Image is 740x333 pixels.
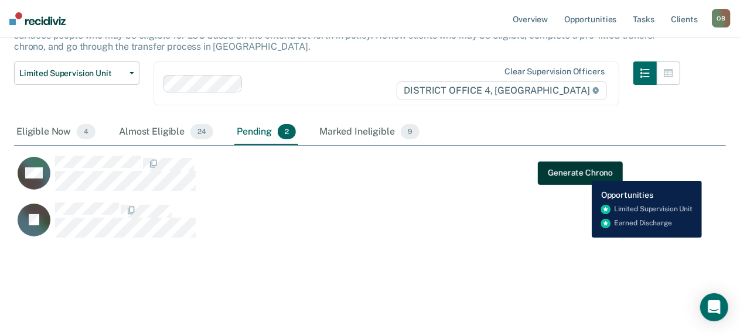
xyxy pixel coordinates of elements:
span: 24 [190,124,213,139]
div: O B [712,9,731,28]
span: DISTRICT OFFICE 4, [GEOGRAPHIC_DATA] [397,81,607,100]
button: Generate Chrono [538,161,623,184]
span: 4 [77,124,96,139]
p: The Limited Supervision Unit, which offers web-based reporting to low-risk clients, is the lowest... [14,19,656,52]
div: Almost Eligible24 [117,119,216,145]
div: Pending2 [234,119,298,145]
div: Open Intercom Messenger [700,293,728,321]
span: Limited Supervision Unit [19,68,125,78]
div: CaseloadOpportunityCell-135051 [14,202,637,249]
img: Recidiviz [9,12,66,25]
button: Limited Supervision Unit [14,61,139,85]
a: Navigate to form link [538,161,623,184]
div: Marked Ineligible9 [317,119,422,145]
span: 9 [401,124,420,139]
div: CaseloadOpportunityCell-151428 [14,155,637,202]
div: Eligible Now4 [14,119,98,145]
span: 2 [278,124,296,139]
div: Clear supervision officers [504,67,604,77]
button: OB [712,9,731,28]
